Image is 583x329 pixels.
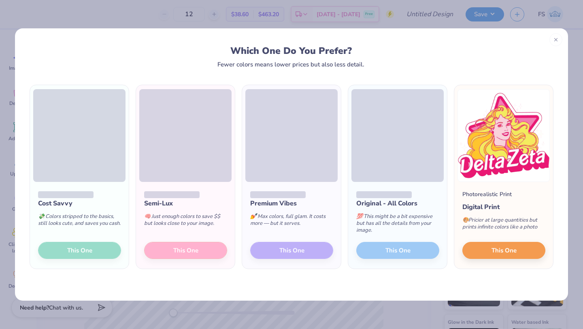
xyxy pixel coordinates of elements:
[462,202,545,212] div: Digital Print
[462,242,545,259] button: This One
[250,199,333,208] div: Premium Vibes
[356,199,439,208] div: Original - All Colors
[462,212,545,239] div: Pricier at large quantities but prints infinite colors like a photo
[144,199,227,208] div: Semi-Lux
[38,208,121,235] div: Colors stripped to the basics, still looks cute, and saves you cash.
[462,190,512,199] div: Photorealistic Print
[492,246,517,255] span: This One
[457,89,550,182] img: Photorealistic preview
[37,45,545,56] div: Which One Do You Prefer?
[38,199,121,208] div: Cost Savvy
[38,213,45,220] span: 💸
[250,213,257,220] span: 💅
[356,208,439,242] div: This might be a bit expensive but has all the details from your image.
[144,213,151,220] span: 🧠
[250,208,333,235] div: Max colors, full glam. It costs more — but it serves.
[217,61,364,68] div: Fewer colors means lower prices but also less detail.
[462,216,469,224] span: 🎨
[144,208,227,235] div: Just enough colors to save $$ but looks close to your image.
[356,213,363,220] span: 💯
